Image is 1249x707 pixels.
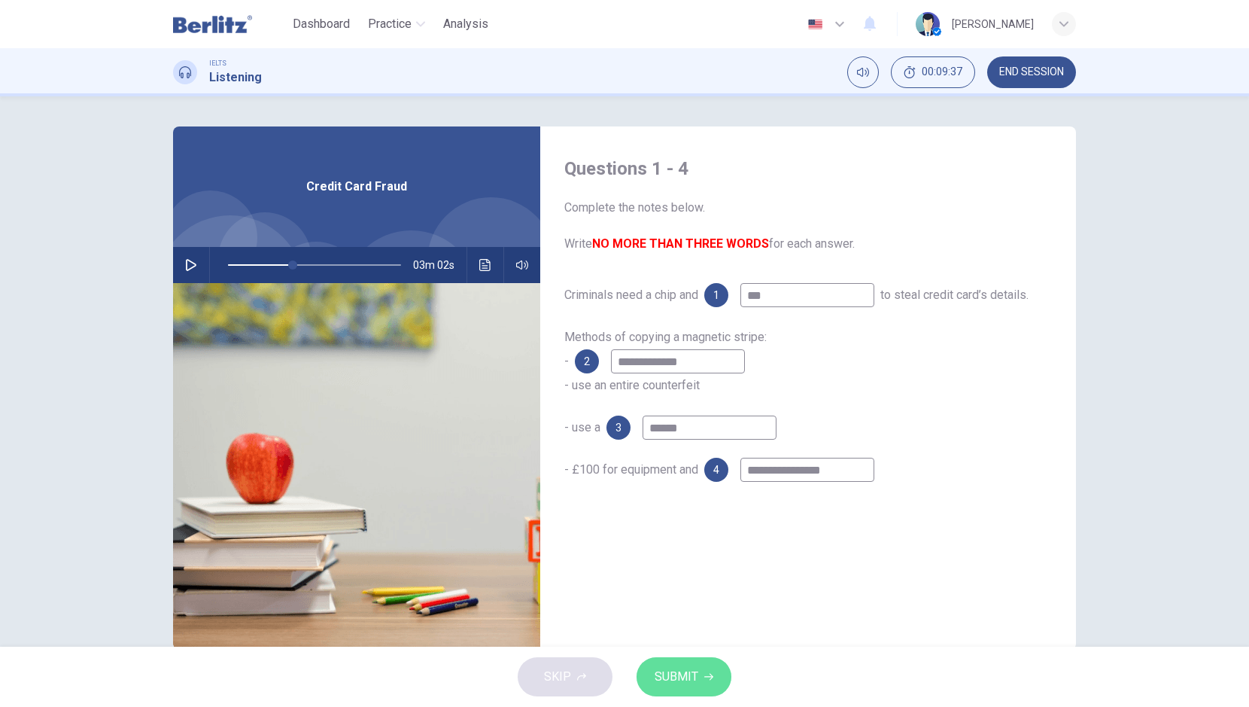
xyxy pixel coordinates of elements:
[806,19,825,30] img: en
[209,69,262,87] h1: Listening
[443,15,488,33] span: Analysis
[564,378,700,392] span: - use an entire counterfeit
[173,9,287,39] a: Berlitz Latam logo
[916,12,940,36] img: Profile picture
[952,15,1034,33] div: [PERSON_NAME]
[922,66,962,78] span: 00:09:37
[564,330,767,368] span: Methods of copying a magnetic stripe: -
[987,56,1076,88] button: END SESSION
[306,178,407,196] span: Credit Card Fraud
[615,422,621,433] span: 3
[413,247,466,283] span: 03m 02s
[362,11,431,38] button: Practice
[880,288,1029,302] span: to steal credit card’s details.
[847,56,879,88] div: Mute
[637,657,731,696] button: SUBMIT
[173,9,252,39] img: Berlitz Latam logo
[209,58,226,69] span: IELTS
[564,199,1052,253] span: Complete the notes below. Write for each answer.
[368,15,412,33] span: Practice
[713,290,719,300] span: 1
[473,247,497,283] button: Click to see the audio transcription
[173,283,540,650] img: Credit Card Fraud
[584,356,590,367] span: 2
[891,56,975,88] div: Hide
[592,236,769,251] b: NO MORE THAN THREE WORDS
[999,66,1064,78] span: END SESSION
[564,462,698,477] span: - £100 for equipment and
[891,56,975,88] button: 00:09:37
[713,465,719,475] span: 4
[293,15,350,33] span: Dashboard
[564,420,600,434] span: - use a
[564,288,698,302] span: Criminals need a chip and
[287,11,356,38] button: Dashboard
[437,11,494,38] button: Analysis
[564,157,1052,181] h4: Questions 1 - 4
[655,666,698,687] span: SUBMIT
